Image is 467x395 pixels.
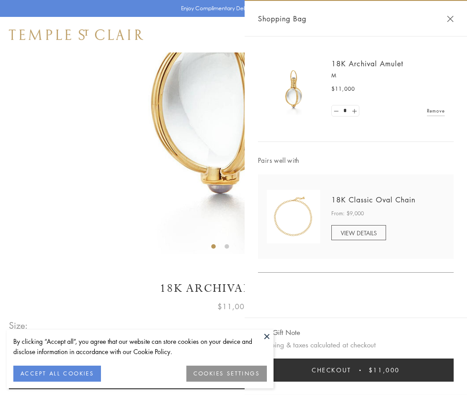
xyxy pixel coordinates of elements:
[331,85,355,93] span: $11,000
[267,62,320,116] img: 18K Archival Amulet
[9,318,28,333] span: Size:
[331,59,403,69] a: 18K Archival Amulet
[331,71,445,80] p: M
[258,327,300,338] button: Add Gift Note
[258,339,454,351] p: Shipping & taxes calculated at checkout
[181,4,282,13] p: Enjoy Complimentary Delivery & Returns
[332,105,341,117] a: Set quantity to 0
[331,225,386,240] a: VIEW DETAILS
[9,281,458,296] h1: 18K Archival Amulet
[331,209,364,218] span: From: $9,000
[447,16,454,22] button: Close Shopping Bag
[341,229,377,237] span: VIEW DETAILS
[350,105,358,117] a: Set quantity to 2
[217,301,250,312] span: $11,000
[258,13,306,24] span: Shopping Bag
[186,366,267,382] button: COOKIES SETTINGS
[427,106,445,116] a: Remove
[13,366,101,382] button: ACCEPT ALL COOKIES
[13,336,267,357] div: By clicking “Accept all”, you agree that our website can store cookies on your device and disclos...
[369,365,400,375] span: $11,000
[312,365,351,375] span: Checkout
[9,29,143,40] img: Temple St. Clair
[258,155,454,165] span: Pairs well with
[267,190,320,243] img: N88865-OV18
[258,359,454,382] button: Checkout $11,000
[331,195,415,205] a: 18K Classic Oval Chain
